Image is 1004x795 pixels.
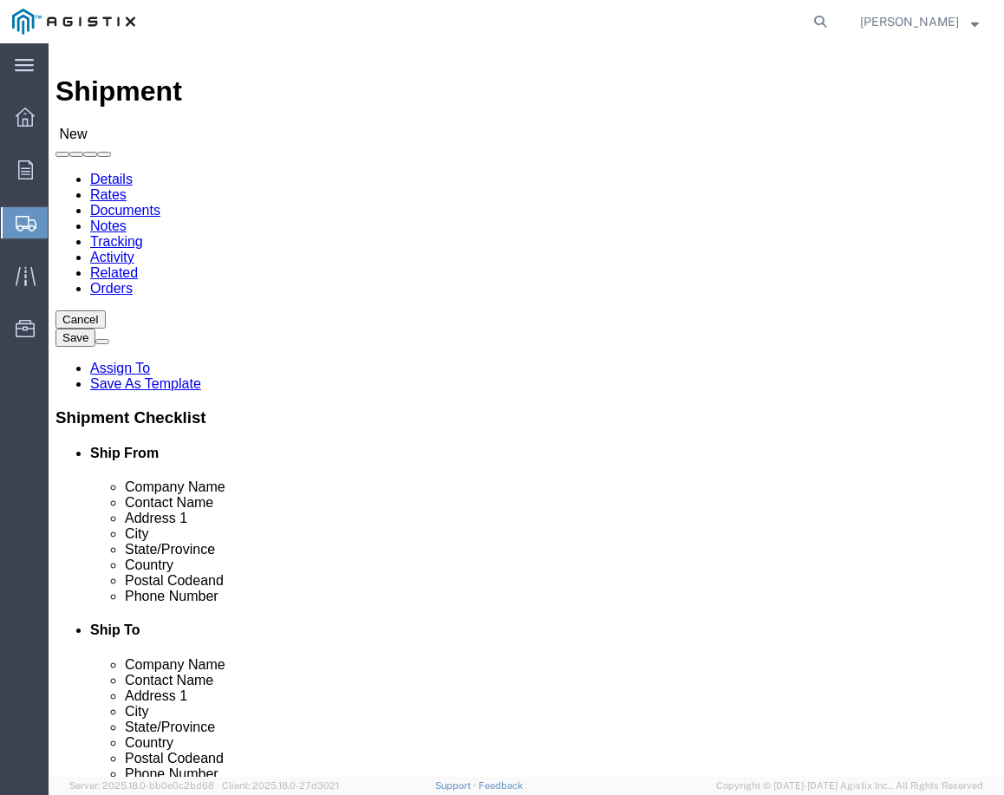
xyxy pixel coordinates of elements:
a: Support [435,780,479,791]
span: Server: 2025.18.0-bb0e0c2bd68 [69,780,214,791]
iframe: FS Legacy Container [49,43,1004,777]
button: [PERSON_NAME] [859,11,980,32]
span: Cynthia Spencer [860,12,959,31]
span: Client: 2025.18.0-27d3021 [222,780,339,791]
a: Feedback [479,780,523,791]
span: Copyright © [DATE]-[DATE] Agistix Inc., All Rights Reserved [716,779,983,793]
img: logo [12,9,135,35]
